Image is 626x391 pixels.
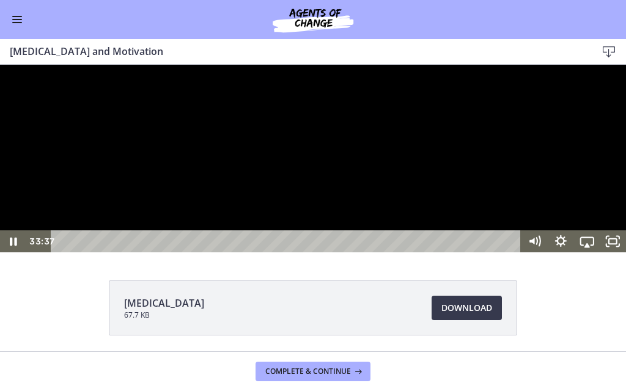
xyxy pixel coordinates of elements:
[265,367,351,376] span: Complete & continue
[10,44,577,59] h3: [MEDICAL_DATA] and Motivation
[124,310,204,320] span: 67.7 KB
[256,362,370,381] button: Complete & continue
[441,301,492,315] span: Download
[240,5,386,34] img: Agents of Change Social Work Test Prep
[61,166,515,188] div: Playbar
[574,166,600,188] button: Airplay
[124,296,204,310] span: [MEDICAL_DATA]
[432,296,502,320] a: Download
[600,166,626,188] button: Unfullscreen
[521,166,548,188] button: Mute
[548,166,574,188] button: Show settings menu
[10,12,24,27] button: Enable menu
